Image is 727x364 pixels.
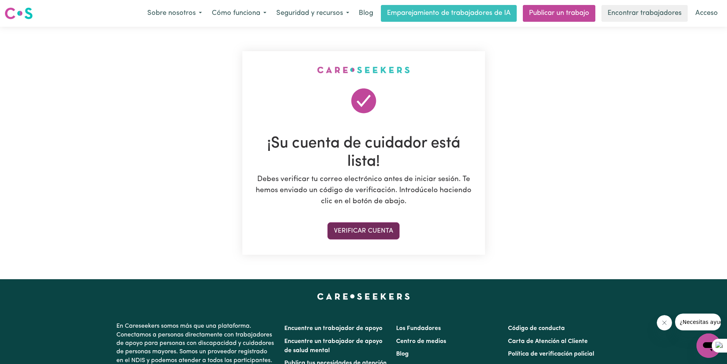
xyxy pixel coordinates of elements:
img: Logotipo de Careseekers [5,6,33,20]
a: Página de inicio de Careseekers [317,293,410,299]
a: Acceso [691,5,722,22]
button: Cómo funciona [207,5,271,21]
a: Carta de Atención al Cliente [508,338,588,345]
font: ¡Su cuenta de cuidador está lista! [267,136,460,170]
a: Emparejamiento de trabajadores de IA [381,5,517,22]
a: Encuentre un trabajador de apoyo [284,325,382,332]
iframe: Mensaje de la compañía [675,314,721,330]
a: Logotipo de Careseekers [5,5,33,22]
a: Blog [354,5,378,22]
button: Sobre nosotros [142,5,207,21]
font: Blog [359,10,373,17]
button: Verificar cuenta [327,222,400,239]
font: ¿Necesitas ayuda? [5,5,54,11]
font: Sobre nosotros [147,10,196,17]
font: Publicar un trabajo [529,10,589,17]
font: Debes verificar tu correo electrónico antes de iniciar sesión. Te hemos enviado un código de veri... [256,176,471,205]
iframe: Cerrar mensaje [657,315,672,330]
a: Código de conducta [508,325,565,332]
font: Encontrar trabajadores [608,10,682,17]
a: Encontrar trabajadores [601,5,688,22]
a: Centro de medios [396,338,446,345]
a: Encuentre un trabajador de apoyo de salud mental [284,338,382,354]
font: Verificar cuenta [334,227,393,234]
iframe: Botón para iniciar la ventana de mensajería [696,333,721,358]
font: Emparejamiento de trabajadores de IA [387,10,511,17]
a: Política de verificación policial [508,351,594,357]
font: Cómo funciona [212,10,260,17]
a: Blog [396,351,409,357]
a: Los Fundadores [396,325,441,332]
font: Seguridad y recursos [276,10,343,17]
font: Acceso [695,10,718,17]
button: Seguridad y recursos [271,5,354,21]
a: Publicar un trabajo [523,5,595,22]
